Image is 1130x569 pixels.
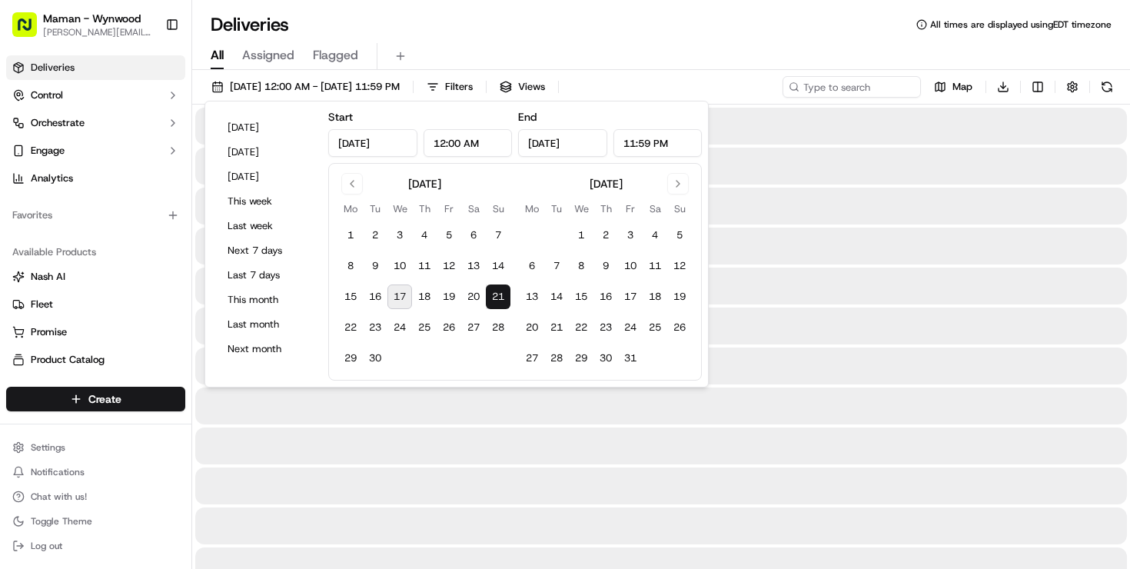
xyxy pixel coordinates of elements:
button: 15 [569,284,593,309]
button: 3 [387,223,412,248]
span: Deliveries [31,61,75,75]
button: Log out [6,535,185,557]
th: Tuesday [544,201,569,217]
button: 7 [486,223,510,248]
button: 13 [520,284,544,309]
th: Thursday [412,201,437,217]
button: Nash AI [6,265,185,289]
button: Control [6,83,185,108]
button: [DATE] [221,141,313,163]
button: Filters [420,76,480,98]
button: 15 [338,284,363,309]
span: Engage [31,144,65,158]
p: Welcome 👋 [15,62,280,86]
input: Type to search [783,76,921,98]
img: 1736555255976-a54dd68f-1ca7-489b-9aae-adbdc363a1c4 [15,147,43,175]
button: 10 [618,254,643,278]
button: Go to next month [667,173,689,195]
div: Start new chat [69,147,252,162]
th: Thursday [593,201,618,217]
button: See all [238,197,280,215]
th: Wednesday [387,201,412,217]
button: Go to previous month [341,173,363,195]
button: 21 [544,315,569,340]
a: 💻API Documentation [124,338,253,365]
span: Klarizel Pensader [48,238,127,251]
button: [DATE] 12:00 AM - [DATE] 11:59 PM [204,76,407,98]
span: All [211,46,224,65]
span: Control [31,88,63,102]
button: 25 [412,315,437,340]
span: Chat with us! [31,491,87,503]
th: Friday [437,201,461,217]
span: API Documentation [145,344,247,359]
button: 2 [593,223,618,248]
button: Refresh [1096,76,1118,98]
button: Settings [6,437,185,458]
div: 💻 [130,345,142,358]
button: 8 [569,254,593,278]
span: Promise [31,325,67,339]
button: Chat with us! [6,486,185,507]
button: Last 7 days [221,265,313,286]
th: Friday [618,201,643,217]
button: 12 [437,254,461,278]
button: Views [493,76,552,98]
button: 30 [363,346,387,371]
button: 16 [363,284,387,309]
button: Fleet [6,292,185,317]
th: Sunday [486,201,510,217]
button: 22 [569,315,593,340]
button: This month [221,289,313,311]
button: Orchestrate [6,111,185,135]
span: Assigned [242,46,294,65]
span: Views [518,80,545,94]
a: 📗Knowledge Base [9,338,124,365]
span: [DATE] 12:00 AM - [DATE] 11:59 PM [230,80,400,94]
span: Toggle Theme [31,515,92,527]
button: Start new chat [261,151,280,170]
button: 3 [618,223,643,248]
span: Flagged [313,46,358,65]
button: Product Catalog [6,348,185,372]
span: All times are displayed using EDT timezone [930,18,1112,31]
th: Sunday [667,201,692,217]
button: 25 [643,315,667,340]
button: 30 [593,346,618,371]
span: Orchestrate [31,116,85,130]
button: 28 [486,315,510,340]
button: 4 [412,223,437,248]
button: Map [927,76,979,98]
button: Maman - Wynwood [43,11,141,26]
button: Last week [221,215,313,237]
img: 1724597045416-56b7ee45-8013-43a0-a6f9-03cb97ddad50 [32,147,60,175]
button: 20 [461,284,486,309]
a: Nash AI [12,270,179,284]
button: 22 [338,315,363,340]
button: 9 [593,254,618,278]
button: 11 [412,254,437,278]
button: Promise [6,320,185,344]
button: 5 [667,223,692,248]
button: 4 [643,223,667,248]
span: Create [88,391,121,407]
button: 8 [338,254,363,278]
button: 18 [643,284,667,309]
a: Analytics [6,166,185,191]
img: Klarizel Pensader [15,265,40,290]
button: [PERSON_NAME][EMAIL_ADDRESS][DOMAIN_NAME] [43,26,153,38]
button: 1 [569,223,593,248]
span: Notifications [31,466,85,478]
input: Date [328,129,417,157]
img: 1736555255976-a54dd68f-1ca7-489b-9aae-adbdc363a1c4 [31,281,43,293]
span: Product Catalog [31,353,105,367]
button: 19 [437,284,461,309]
a: Deliveries [6,55,185,80]
img: 1736555255976-a54dd68f-1ca7-489b-9aae-adbdc363a1c4 [31,239,43,251]
button: 10 [387,254,412,278]
div: Past conversations [15,200,103,212]
button: 29 [569,346,593,371]
div: Available Products [6,240,185,265]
